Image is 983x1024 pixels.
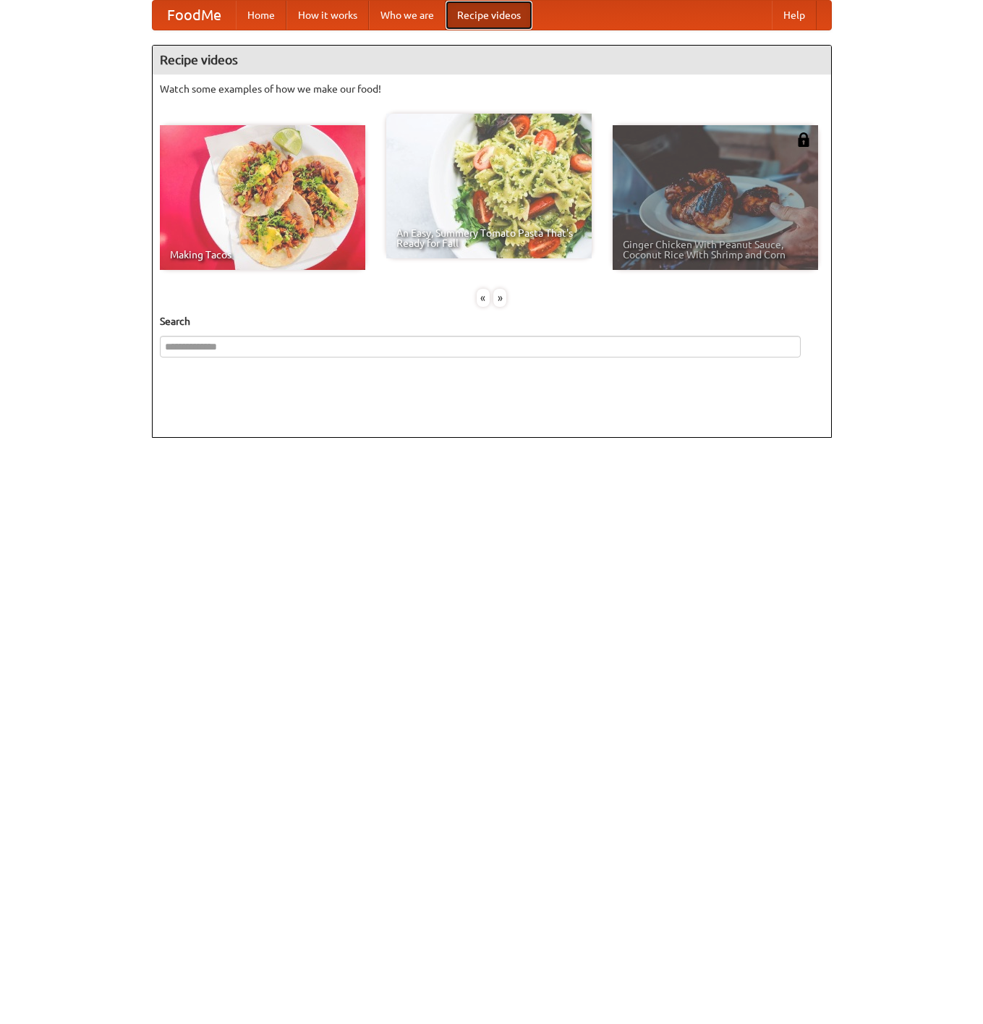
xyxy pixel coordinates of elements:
a: Help [772,1,817,30]
h5: Search [160,314,824,329]
a: How it works [286,1,369,30]
h4: Recipe videos [153,46,831,75]
span: Making Tacos [170,250,355,260]
a: Making Tacos [160,125,365,270]
p: Watch some examples of how we make our food! [160,82,824,96]
a: FoodMe [153,1,236,30]
a: Home [236,1,286,30]
div: « [477,289,490,307]
div: » [493,289,506,307]
img: 483408.png [796,132,811,147]
a: Who we are [369,1,446,30]
a: Recipe videos [446,1,532,30]
span: An Easy, Summery Tomato Pasta That's Ready for Fall [396,228,582,248]
a: An Easy, Summery Tomato Pasta That's Ready for Fall [386,114,592,258]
